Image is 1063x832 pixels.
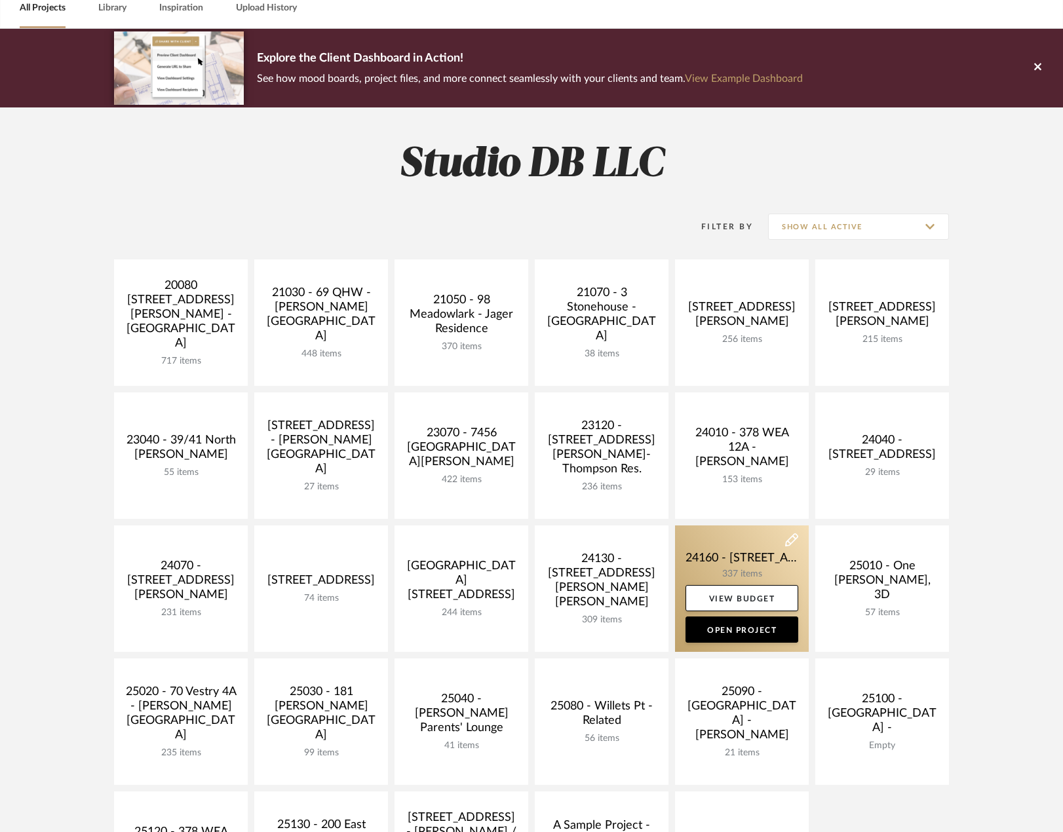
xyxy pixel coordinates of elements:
div: 25010 - One [PERSON_NAME], 3D [826,559,938,607]
div: 21 items [686,747,798,759]
div: [STREET_ADDRESS] [265,573,377,593]
a: View Budget [686,585,798,611]
div: 256 items [686,334,798,345]
div: 20080 [STREET_ADDRESS][PERSON_NAME] - [GEOGRAPHIC_DATA] [125,278,237,356]
div: 56 items [545,733,658,744]
div: 23070 - 7456 [GEOGRAPHIC_DATA][PERSON_NAME] [405,426,518,474]
div: [STREET_ADDRESS][PERSON_NAME] [826,300,938,334]
div: 215 items [826,334,938,345]
div: 25090 - [GEOGRAPHIC_DATA] - [PERSON_NAME] [686,685,798,747]
div: 236 items [545,482,658,493]
div: Filter By [684,220,753,233]
div: 235 items [125,747,237,759]
div: 309 items [545,615,658,626]
div: 57 items [826,607,938,618]
div: 25030 - 181 [PERSON_NAME][GEOGRAPHIC_DATA] [265,685,377,747]
p: Explore the Client Dashboard in Action! [257,48,803,69]
div: 74 items [265,593,377,604]
div: 244 items [405,607,518,618]
div: [STREET_ADDRESS][PERSON_NAME] [686,300,798,334]
div: 23120 - [STREET_ADDRESS][PERSON_NAME]-Thompson Res. [545,419,658,482]
div: 25100 - [GEOGRAPHIC_DATA] - [826,692,938,740]
div: 422 items [405,474,518,485]
a: View Example Dashboard [685,73,803,84]
div: 21070 - 3 Stonehouse - [GEOGRAPHIC_DATA] [545,286,658,349]
div: 27 items [265,482,377,493]
div: 55 items [125,467,237,478]
div: 25080 - Willets Pt - Related [545,699,658,733]
h2: Studio DB LLC [60,140,1003,189]
div: 41 items [405,740,518,751]
div: 370 items [405,341,518,352]
div: 717 items [125,356,237,367]
div: [GEOGRAPHIC_DATA][STREET_ADDRESS] [405,559,518,607]
div: 25040 - [PERSON_NAME] Parents' Lounge [405,692,518,740]
div: 21050 - 98 Meadowlark - Jager Residence [405,293,518,341]
div: 99 items [265,747,377,759]
p: See how mood boards, project files, and more connect seamlessly with your clients and team. [257,69,803,88]
div: 24130 - [STREET_ADDRESS][PERSON_NAME][PERSON_NAME] [545,552,658,615]
div: 21030 - 69 QHW - [PERSON_NAME][GEOGRAPHIC_DATA] [265,286,377,349]
div: 23040 - 39/41 North [PERSON_NAME] [125,433,237,467]
div: 231 items [125,607,237,618]
div: 24040 - [STREET_ADDRESS] [826,433,938,467]
div: 153 items [686,474,798,485]
div: Empty [826,740,938,751]
a: Open Project [686,616,798,643]
img: d5d033c5-7b12-40c2-a960-1ecee1989c38.png [114,31,244,104]
div: 448 items [265,349,377,360]
div: 24070 - [STREET_ADDRESS][PERSON_NAME] [125,559,237,607]
div: 25020 - 70 Vestry 4A - [PERSON_NAME][GEOGRAPHIC_DATA] [125,685,237,747]
div: 29 items [826,467,938,478]
div: 38 items [545,349,658,360]
div: [STREET_ADDRESS] - [PERSON_NAME][GEOGRAPHIC_DATA] [265,419,377,482]
div: 24010 - 378 WEA 12A - [PERSON_NAME] [686,426,798,474]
